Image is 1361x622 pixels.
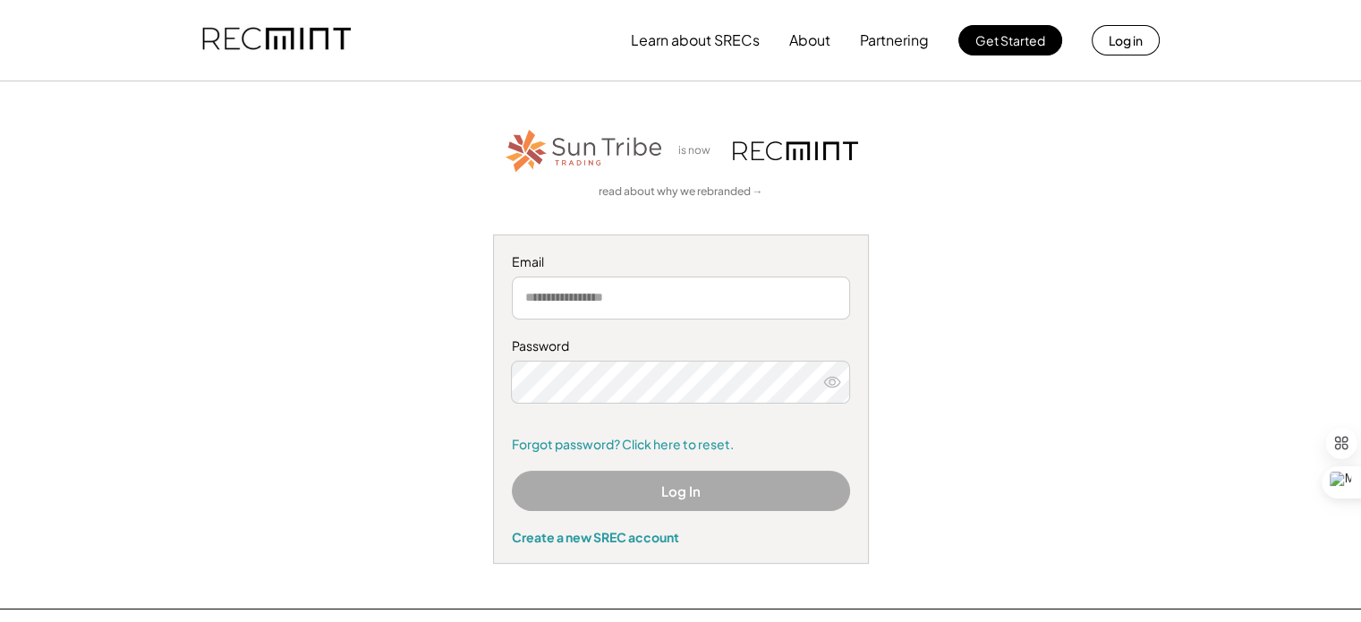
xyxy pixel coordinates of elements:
button: Get Started [958,25,1062,55]
button: Log In [512,471,850,511]
img: recmint-logotype%403x.png [733,141,858,160]
div: Email [512,253,850,271]
button: Log in [1092,25,1160,55]
img: STT_Horizontal_Logo%2B-%2BColor.png [504,126,665,175]
button: Learn about SRECs [631,22,760,58]
div: is now [674,143,724,158]
div: Password [512,337,850,355]
a: read about why we rebranded → [599,184,763,200]
img: recmint-logotype%403x.png [202,10,351,71]
button: About [789,22,830,58]
a: Forgot password? Click here to reset. [512,436,850,454]
div: Create a new SREC account [512,529,850,545]
button: Partnering [860,22,929,58]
